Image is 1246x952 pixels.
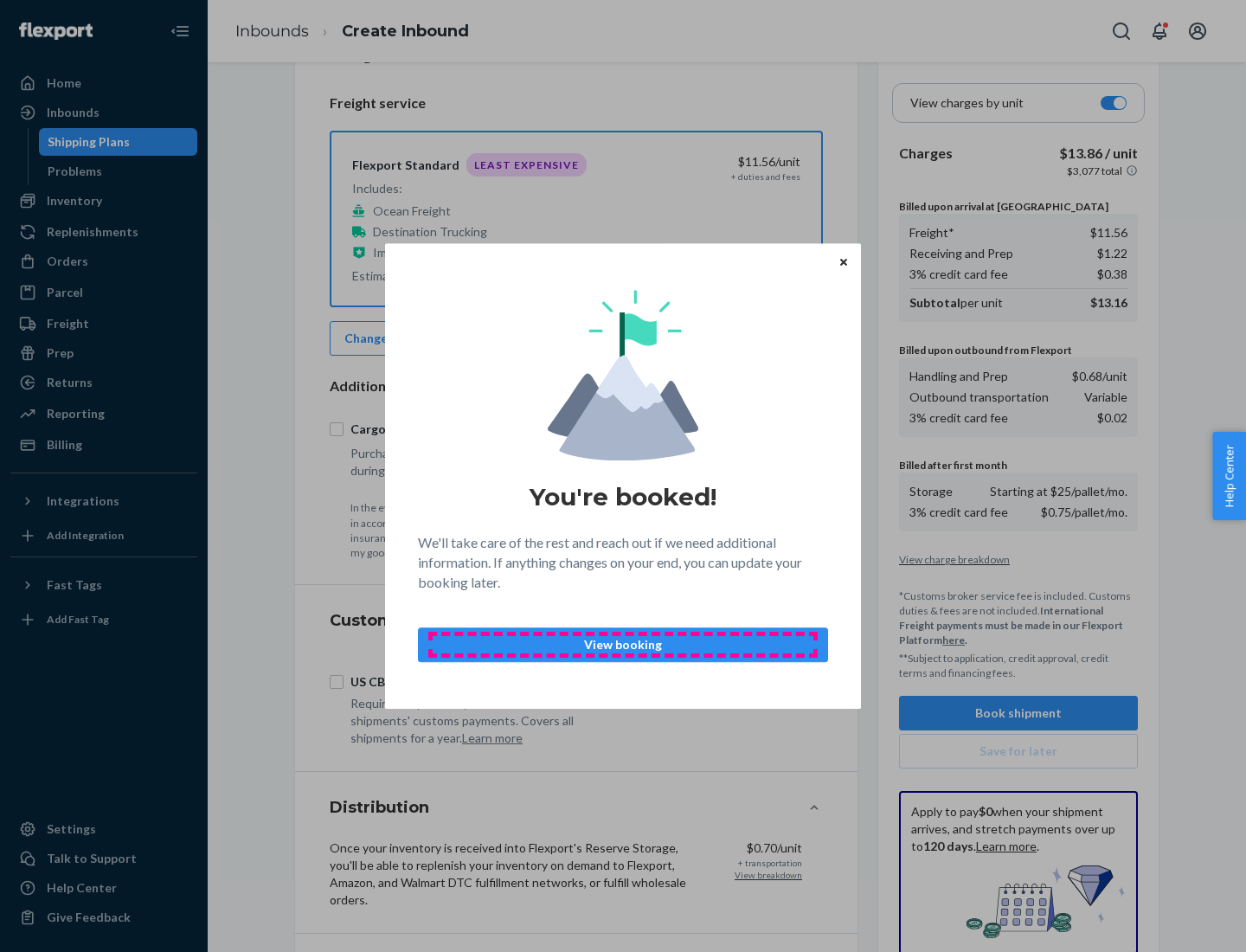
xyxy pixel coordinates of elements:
p: View booking [433,636,813,653]
button: Close [835,252,852,271]
h1: You're booked! [530,481,716,512]
p: We'll take care of the rest and reach out if we need additional information. If anything changes ... [418,533,828,593]
button: View booking [418,627,828,662]
img: svg+xml,%3Csvg%20viewBox%3D%220%200%20174%20197%22%20fill%3D%22none%22%20xmlns%3D%22http%3A%2F%2F... [548,290,698,460]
